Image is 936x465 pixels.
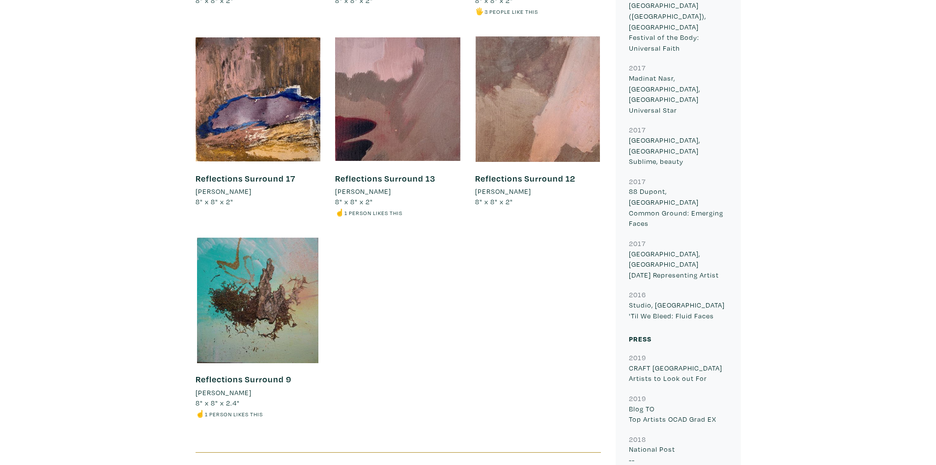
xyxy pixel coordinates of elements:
a: [PERSON_NAME] [475,186,600,197]
p: Studio, [GEOGRAPHIC_DATA] 'Til We Bleed: Fluid Faces [629,300,728,321]
small: 2019 [629,353,646,362]
a: Reflections Surround 13 [335,173,435,184]
p: Madinat Nasr, [GEOGRAPHIC_DATA], [GEOGRAPHIC_DATA] Universal Star [629,73,728,115]
small: 3 people like this [484,8,538,15]
span: 8" x 8" x 2.4" [196,398,240,407]
small: 2019 [629,394,646,403]
li: ☝️ [335,207,460,218]
span: 8" x 8" x 2" [196,197,233,206]
p: 88 Dupont, [GEOGRAPHIC_DATA] Common Ground: Emerging Faces [629,186,728,228]
small: 2017 [629,177,646,186]
p: [GEOGRAPHIC_DATA], [GEOGRAPHIC_DATA] Sublime, beauty [629,135,728,167]
li: 🖐️ [475,6,600,17]
small: 2017 [629,63,646,72]
small: 2017 [629,125,646,134]
a: Reflections Surround 12 [475,173,575,184]
a: Reflections Surround 9 [196,373,291,385]
a: Reflections Surround 17 [196,173,295,184]
span: 8" x 8" x 2" [475,197,513,206]
a: [PERSON_NAME] [196,186,321,197]
small: 1 person likes this [344,209,402,217]
a: [PERSON_NAME] [196,387,321,398]
small: 1 person likes this [205,410,263,418]
li: [PERSON_NAME] [335,186,391,197]
small: Press [629,334,652,343]
p: CRAFT [GEOGRAPHIC_DATA] Artists to Look out For [629,363,728,384]
p: National Post -- [629,444,728,465]
a: [PERSON_NAME] [335,186,460,197]
p: [GEOGRAPHIC_DATA], [GEOGRAPHIC_DATA] [DATE] Representing Artist [629,248,728,280]
li: [PERSON_NAME] [196,387,252,398]
li: ☝️ [196,408,321,419]
p: Blog TO Top Artists OCAD Grad EX [629,403,728,425]
li: [PERSON_NAME] [196,186,252,197]
small: 2017 [629,239,646,248]
small: 2018 [629,434,646,444]
small: 2016 [629,290,646,299]
span: 8" x 8" x 2" [335,197,373,206]
li: [PERSON_NAME] [475,186,531,197]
